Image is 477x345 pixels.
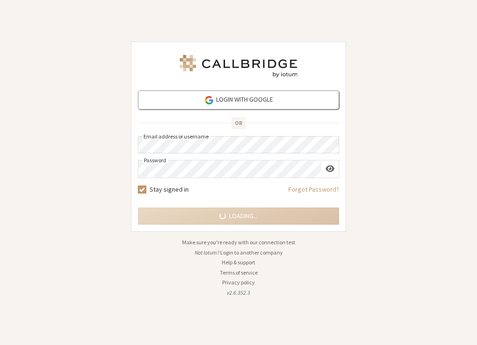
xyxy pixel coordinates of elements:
[138,207,339,225] button: Loading...
[178,55,299,77] img: Iotum
[204,95,214,105] img: google-icon.png
[131,289,346,297] li: v2.6.352.3
[220,269,258,276] a: Terms of service
[222,259,255,266] a: Help & support
[138,160,321,178] input: Password
[222,279,255,286] a: Privacy policy
[131,248,346,257] li: Not Iotum?
[138,90,339,110] a: Login with Google
[150,185,189,194] label: Stay signed in
[288,185,339,201] a: Forgot Password?
[220,248,283,257] button: Login to another company
[138,136,339,153] input: Email address or username
[182,239,295,246] a: Make sure you're ready with our connection test
[229,211,258,221] span: Loading...
[321,160,339,177] div: Hide password
[232,117,245,129] span: OR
